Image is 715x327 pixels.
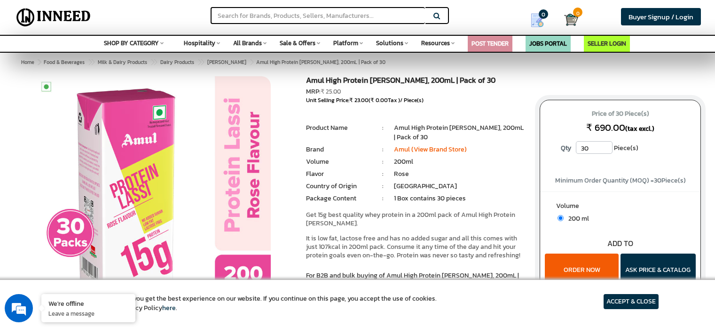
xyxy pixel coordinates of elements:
li: 200ml [394,157,526,167]
span: ₹ 690.00 [586,120,625,135]
a: SELLER LOGIN [588,39,626,48]
li: Volume [306,157,372,167]
li: : [372,169,394,179]
p: For B2B and bulk buying of Amul High Protein [PERSON_NAME], 200mL | Pack of 30 at wholesale price... [306,271,526,299]
span: 0 [573,8,582,17]
button: ORDER NOW [545,254,619,287]
span: > [250,56,254,68]
a: here [162,303,176,313]
span: Milk & Dairy Products [98,58,147,66]
span: ₹ 23.00 [349,96,369,104]
a: [PERSON_NAME] [205,56,248,68]
li: Flavor [306,169,372,179]
li: Brand [306,145,372,154]
span: / Piece(s) [400,96,424,104]
li: 1 Box contains 30 pieces [394,194,526,203]
span: > [197,56,202,68]
div: ADD TO [540,238,700,249]
a: Amul (View Brand Store) [394,144,467,154]
h1: Amul High Protein [PERSON_NAME], 200mL | Pack of 30 [306,76,526,87]
span: ₹ 0.00 [370,96,388,104]
span: Hospitality [184,39,215,48]
a: POST TENDER [471,39,509,48]
li: : [372,182,394,191]
img: Show My Quotes [530,13,544,27]
span: 0 [539,9,548,19]
span: Sale & Offers [280,39,315,48]
li: : [372,157,394,167]
button: ASK PRICE & CATALOG [621,254,696,287]
li: [GEOGRAPHIC_DATA] [394,182,526,191]
span: Dairy Products [160,58,194,66]
span: > [150,56,155,68]
label: Qty [556,141,576,155]
div: Unit Selling Price: ( Tax ) [306,96,526,104]
article: We use cookies to ensure you get the best experience on our website. If you continue on this page... [56,294,437,313]
li: Product Name [306,123,372,133]
li: : [372,194,394,203]
article: ACCEPT & CLOSE [604,294,659,309]
span: Resources [421,39,450,48]
span: Piece(s) [614,141,638,155]
span: [PERSON_NAME] [207,58,246,66]
li: Rose [394,169,526,179]
span: Food & Beverages [44,58,85,66]
li: Country of Origin [306,182,372,191]
img: Inneed.Market [13,6,94,29]
li: : [372,145,394,154]
span: Solutions [376,39,403,48]
div: We're offline [48,299,128,308]
div: MRP: [306,87,526,96]
img: Amul High Protein Rose Lassi, 200mL [36,76,271,311]
a: Milk & Dairy Products [96,56,149,68]
li: Amul High Protein [PERSON_NAME], 200mL | Pack of 30 [394,123,526,142]
span: 30 [654,175,661,185]
a: Home [19,56,36,68]
li: Package Content [306,194,372,203]
p: It is low fat, lactose free and has no added sugar and all this comes with just 107kcal in 200ml ... [306,234,526,260]
span: All Brands [233,39,262,48]
a: my Quotes 0 [518,9,564,31]
span: Amul High Protein [PERSON_NAME], 200mL | Pack of 30 [42,58,385,66]
span: Price of 30 Piece(s) [549,106,691,121]
label: Volume [556,201,684,213]
a: JOBS PORTAL [529,39,567,48]
span: (tax excl.) [625,124,654,134]
a: Dairy Products [158,56,196,68]
span: 200 ml [564,214,589,223]
span: > [88,56,93,68]
a: Buyer Signup / Login [621,8,701,25]
p: Leave a message [48,309,128,318]
span: Platform [333,39,358,48]
li: : [372,123,394,133]
span: Buyer Signup / Login [629,11,693,22]
a: Cart 0 [564,9,571,30]
span: Minimum Order Quantity (MOQ) = Piece(s) [555,175,686,185]
a: Food & Beverages [42,56,86,68]
input: Search for Brands, Products, Sellers, Manufacturers... [211,7,425,24]
span: SHOP BY CATEGORY [104,39,159,48]
span: ₹ 25.00 [321,87,341,96]
p: Get 15g best quality whey protein in a 200ml pack of Amul High Protein [PERSON_NAME]. [306,211,526,228]
span: > [38,58,40,66]
img: Cart [564,13,578,27]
